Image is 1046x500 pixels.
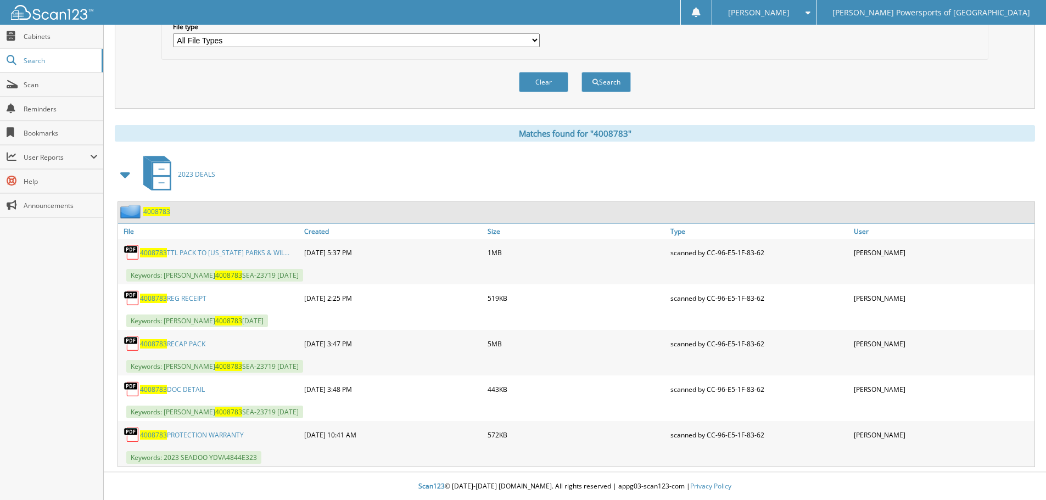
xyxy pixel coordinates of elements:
div: [DATE] 5:37 PM [301,241,485,263]
a: File [118,224,301,239]
a: 2023 DEALS [137,153,215,196]
a: Created [301,224,485,239]
a: 4008783RECAP PACK [140,339,205,349]
img: folder2.png [120,205,143,218]
span: Help [24,177,98,186]
iframe: Chat Widget [991,447,1046,500]
div: 1MB [485,241,668,263]
span: Keywords: 2023 SEADOO YDVA4844E323 [126,451,261,464]
img: PDF.png [124,290,140,306]
div: scanned by CC-96-E5-1F-83-62 [668,287,851,309]
div: scanned by CC-96-E5-1F-83-62 [668,333,851,355]
div: [PERSON_NAME] [851,241,1034,263]
div: [PERSON_NAME] [851,287,1034,309]
div: [PERSON_NAME] [851,378,1034,400]
span: 4008783 [215,362,242,371]
img: PDF.png [124,381,140,397]
div: 519KB [485,287,668,309]
button: Clear [519,72,568,92]
span: Scan [24,80,98,89]
span: Keywords: [PERSON_NAME] SEA-23719 [DATE] [126,406,303,418]
span: Bookmarks [24,128,98,138]
a: Size [485,224,668,239]
span: 2023 DEALS [178,170,215,179]
span: 4008783 [140,294,167,303]
span: [PERSON_NAME] [728,9,790,16]
span: Search [24,56,96,65]
span: 4008783 [140,385,167,394]
img: scan123-logo-white.svg [11,5,93,20]
div: [DATE] 2:25 PM [301,287,485,309]
span: 4008783 [140,248,167,257]
span: 4008783 [215,316,242,325]
a: User [851,224,1034,239]
div: 443KB [485,378,668,400]
div: [PERSON_NAME] [851,424,1034,446]
div: [DATE] 3:47 PM [301,333,485,355]
span: Scan123 [418,481,445,491]
span: 4008783 [215,407,242,417]
div: 5MB [485,333,668,355]
div: © [DATE]-[DATE] [DOMAIN_NAME]. All rights reserved | appg03-scan123-com | [104,473,1046,500]
span: Keywords: [PERSON_NAME] SEA-23719 [DATE] [126,269,303,282]
span: Announcements [24,201,98,210]
div: [DATE] 10:41 AM [301,424,485,446]
img: PDF.png [124,244,140,261]
a: 4008783 [143,207,170,216]
span: User Reports [24,153,90,162]
div: [DATE] 3:48 PM [301,378,485,400]
a: 4008783DOC DETAIL [140,385,205,394]
span: Cabinets [24,32,98,41]
span: Keywords: [PERSON_NAME] SEA-23719 [DATE] [126,360,303,373]
img: PDF.png [124,335,140,352]
a: Privacy Policy [690,481,731,491]
span: [PERSON_NAME] Powersports of [GEOGRAPHIC_DATA] [832,9,1030,16]
a: 4008783TTL PACK TO [US_STATE] PARKS & WIL... [140,248,289,257]
div: [PERSON_NAME] [851,333,1034,355]
label: File type [173,22,540,31]
a: Type [668,224,851,239]
span: Keywords: [PERSON_NAME] [DATE] [126,314,268,327]
div: scanned by CC-96-E5-1F-83-62 [668,241,851,263]
div: scanned by CC-96-E5-1F-83-62 [668,378,851,400]
a: 4008783REG RECEIPT [140,294,206,303]
img: PDF.png [124,426,140,443]
span: 4008783 [140,339,167,349]
span: 4008783 [140,430,167,440]
div: scanned by CC-96-E5-1F-83-62 [668,424,851,446]
div: 572KB [485,424,668,446]
span: 4008783 [215,271,242,280]
a: 4008783PROTECTION WARRANTY [140,430,244,440]
button: Search [581,72,631,92]
span: Reminders [24,104,98,114]
div: Matches found for "4008783" [115,125,1035,142]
